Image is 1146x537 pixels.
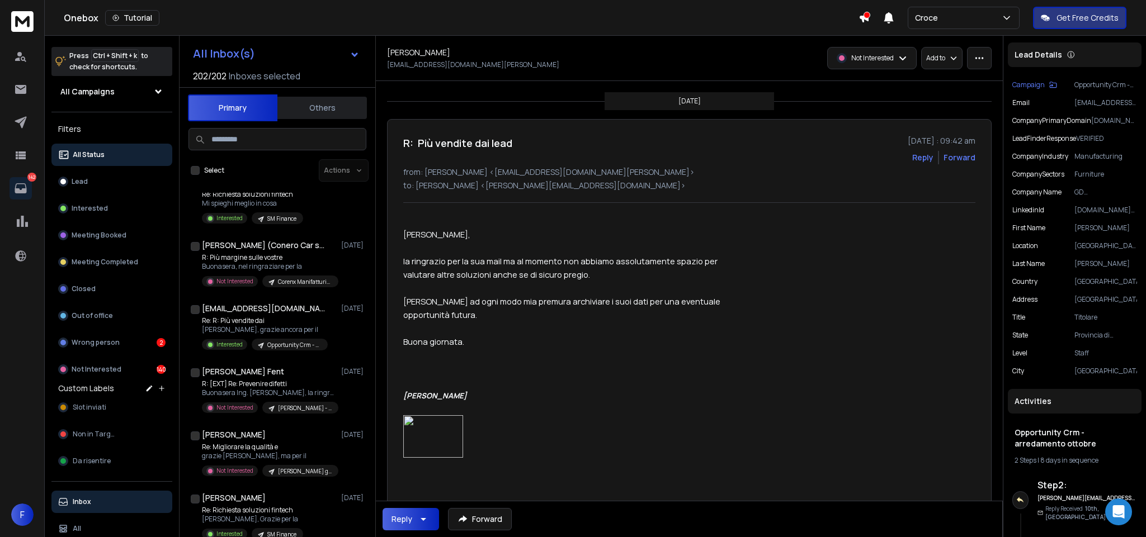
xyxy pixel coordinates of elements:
button: Wrong person2 [51,331,172,354]
p: [DATE] [678,97,701,106]
p: Re: R: Più vendite dai [202,316,328,325]
h6: [PERSON_NAME][EMAIL_ADDRESS][DOMAIN_NAME] [1037,494,1135,502]
button: Slot inviati [51,396,172,419]
p: Get Free Credits [1057,12,1119,23]
p: [DATE] [341,430,366,439]
h1: [PERSON_NAME] Fent [202,366,284,377]
p: Corenx Manifatturiero [278,278,332,286]
p: Not Interested [216,277,253,286]
p: [GEOGRAPHIC_DATA] [1074,277,1137,286]
p: state [1012,331,1028,340]
button: Lead [51,170,172,193]
p: Lead [72,177,88,186]
p: Manufacturing [1074,152,1137,161]
p: [DATE] [341,304,366,313]
p: [DOMAIN_NAME][URL][PERSON_NAME] [1074,206,1137,215]
p: level [1012,349,1027,358]
p: All Status [73,150,105,159]
button: Meeting Completed [51,251,172,273]
h1: [PERSON_NAME] [202,429,266,440]
p: [PERSON_NAME], Grazie per la [202,515,303,524]
p: companySectors [1012,170,1064,179]
h1: [PERSON_NAME] [202,492,266,503]
a: 142 [10,177,32,199]
p: Titolare [1074,313,1137,322]
p: [GEOGRAPHIC_DATA] [1074,295,1137,304]
p: [PERSON_NAME] - manutenzione predittiva [278,404,332,412]
p: VERIFIED [1076,134,1137,143]
p: country [1012,277,1037,286]
button: Inbox [51,491,172,513]
p: [PERSON_NAME] [1074,259,1137,268]
button: Out of office [51,305,172,327]
button: F [11,503,34,526]
p: Email [1012,98,1030,107]
p: [PERSON_NAME] gesi - ottobre [278,467,332,476]
p: Not Interested [851,54,894,63]
span: 202 / 202 [193,69,227,83]
p: Mi spieghi meglio in cosa [202,199,303,208]
p: Re: Richiesta soluzioni fintech [202,190,303,199]
span: [PERSON_NAME], [403,229,470,240]
button: Reply [383,508,439,530]
div: Forward [944,152,975,163]
span: Buona giornata. [403,336,464,347]
p: Company Name [1012,188,1062,197]
p: title [1012,313,1025,322]
p: Wrong person [72,338,120,347]
button: Reply [912,152,933,163]
p: leadFinderResponse [1012,134,1076,143]
p: grazie [PERSON_NAME], ma per il [202,452,336,460]
p: Meeting Booked [72,231,126,240]
p: [DOMAIN_NAME][PERSON_NAME] [1091,116,1137,125]
p: from: [PERSON_NAME] <[EMAIL_ADDRESS][DOMAIN_NAME][PERSON_NAME]> [403,167,975,178]
p: [DATE] [341,241,366,250]
button: Closed [51,278,172,300]
span: Da risentire [73,457,111,465]
p: [GEOGRAPHIC_DATA], [GEOGRAPHIC_DATA], [GEOGRAPHIC_DATA] [1074,241,1137,250]
p: to: [PERSON_NAME] <[PERSON_NAME][EMAIL_ADDRESS][DOMAIN_NAME]> [403,180,975,191]
p: Furniture [1074,170,1137,179]
span: Non in Target [73,430,117,439]
p: Not Interested [216,467,253,475]
p: Not Interested [216,403,253,412]
p: Inbox [73,497,91,506]
span: Ctrl + Shift + k [91,49,139,62]
h1: [EMAIL_ADDRESS][DOMAIN_NAME] [202,303,325,314]
p: [EMAIL_ADDRESS][DOMAIN_NAME][PERSON_NAME] [387,60,559,69]
p: Meeting Completed [72,258,138,267]
p: Interested [216,340,243,349]
span: [PERSON_NAME] ad ogni modo mia premura archiviare i suoi dati per una eventuale opportunità futura. [403,296,722,320]
p: Re: Migliorare la qualità e [202,443,336,452]
p: [PERSON_NAME] [1074,224,1137,232]
p: Add to [926,54,945,63]
p: [GEOGRAPHIC_DATA] [1074,367,1137,376]
p: [PERSON_NAME], grazie ancora per il [202,325,328,334]
p: Provincia di [GEOGRAPHIC_DATA] [1074,331,1137,340]
button: Interested [51,197,172,220]
p: Re: Richiesta soluzioni fintech [202,506,303,515]
p: GD [PERSON_NAME] [1074,188,1137,197]
h3: Custom Labels [58,383,114,394]
p: Campaign [1012,80,1045,89]
p: R: [EXT] Re: Prevenire difetti [202,379,336,388]
p: Opportunity Crm - arredamento ottobre [267,341,321,349]
h3: Filters [51,121,172,137]
p: Buonasera Ing. [PERSON_NAME], la ringrazio [202,388,336,397]
div: 140 [157,365,166,374]
p: Out of office [72,311,113,320]
p: SM Finance [267,215,296,223]
p: R: Più margine sulle vostre [202,253,336,262]
h1: [PERSON_NAME] [387,47,450,58]
p: Closed [72,284,96,293]
div: Open Intercom Messenger [1105,498,1132,525]
div: | [1015,456,1135,465]
h1: All Campaigns [60,86,115,97]
p: location [1012,241,1038,250]
button: All Campaigns [51,80,172,103]
span: 8 days in sequence [1040,455,1098,465]
h1: All Inbox(s) [193,48,255,59]
p: linkedinId [1012,206,1044,215]
p: Not Interested [72,365,121,374]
